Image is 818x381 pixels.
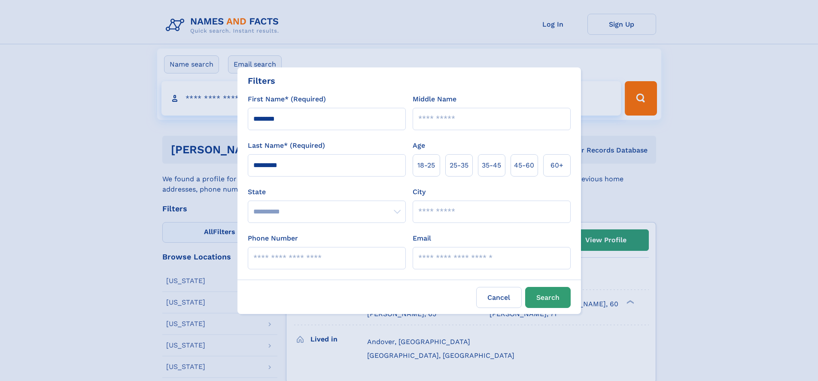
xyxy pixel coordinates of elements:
[248,140,325,151] label: Last Name* (Required)
[450,160,468,171] span: 25‑35
[248,94,326,104] label: First Name* (Required)
[413,187,426,197] label: City
[417,160,435,171] span: 18‑25
[413,233,431,244] label: Email
[413,140,425,151] label: Age
[248,187,406,197] label: State
[476,287,522,308] label: Cancel
[550,160,563,171] span: 60+
[482,160,501,171] span: 35‑45
[525,287,571,308] button: Search
[514,160,534,171] span: 45‑60
[413,94,456,104] label: Middle Name
[248,74,275,87] div: Filters
[248,233,298,244] label: Phone Number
